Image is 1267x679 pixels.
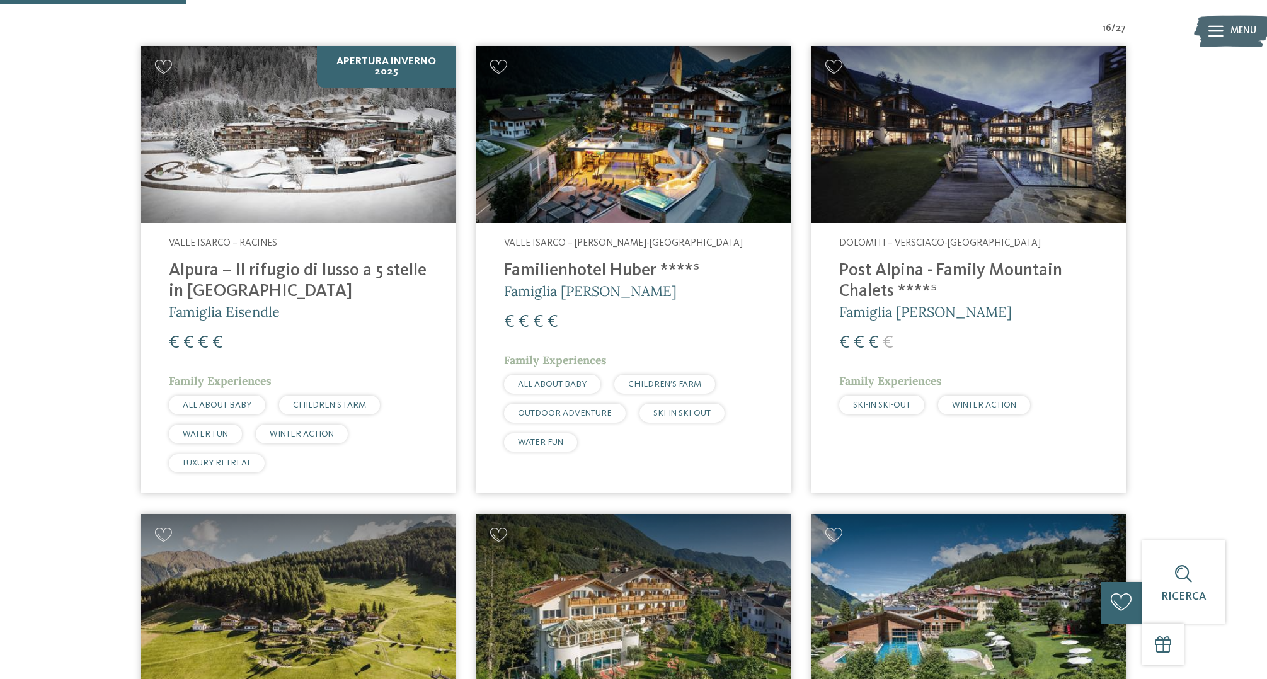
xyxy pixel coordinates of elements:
[141,46,456,223] img: Cercate un hotel per famiglie? Qui troverete solo i migliori!
[518,409,612,418] span: OUTDOOR ADVENTURE
[883,334,893,352] span: €
[533,313,544,331] span: €
[518,380,587,389] span: ALL ABOUT BABY
[839,303,1012,321] span: Famiglia [PERSON_NAME]
[504,261,763,282] h4: Familienhotel Huber ****ˢ
[504,238,743,248] span: Valle Isarco – [PERSON_NAME]-[GEOGRAPHIC_DATA]
[1116,22,1126,36] span: 27
[183,459,251,467] span: LUXURY RETREAT
[854,334,864,352] span: €
[141,46,456,493] a: Cercate un hotel per famiglie? Qui troverete solo i migliori! Apertura inverno 2025 Valle Isarco ...
[519,313,529,331] span: €
[504,282,677,300] span: Famiglia [PERSON_NAME]
[839,261,1098,302] h4: Post Alpina - Family Mountain Chalets ****ˢ
[183,430,228,438] span: WATER FUN
[504,353,607,367] span: Family Experiences
[212,334,223,352] span: €
[653,409,711,418] span: SKI-IN SKI-OUT
[548,313,558,331] span: €
[853,401,910,409] span: SKI-IN SKI-OUT
[293,401,366,409] span: CHILDREN’S FARM
[476,46,791,223] img: Cercate un hotel per famiglie? Qui troverete solo i migliori!
[1161,591,1207,602] span: Ricerca
[183,334,194,352] span: €
[198,334,209,352] span: €
[1111,22,1116,36] span: /
[169,261,428,302] h4: Alpura – Il rifugio di lusso a 5 stelle in [GEOGRAPHIC_DATA]
[868,334,879,352] span: €
[952,401,1016,409] span: WINTER ACTION
[476,46,791,493] a: Cercate un hotel per famiglie? Qui troverete solo i migliori! Valle Isarco – [PERSON_NAME]-[GEOGR...
[1103,22,1111,36] span: 16
[169,303,280,321] span: Famiglia Eisendle
[518,438,563,447] span: WATER FUN
[504,313,515,331] span: €
[839,374,942,388] span: Family Experiences
[169,238,277,248] span: Valle Isarco – Racines
[628,380,701,389] span: CHILDREN’S FARM
[839,334,850,352] span: €
[811,46,1126,223] img: Post Alpina - Family Mountain Chalets ****ˢ
[811,46,1126,493] a: Cercate un hotel per famiglie? Qui troverete solo i migliori! Dolomiti – Versciaco-[GEOGRAPHIC_DA...
[839,238,1041,248] span: Dolomiti – Versciaco-[GEOGRAPHIC_DATA]
[169,334,180,352] span: €
[183,401,251,409] span: ALL ABOUT BABY
[169,374,272,388] span: Family Experiences
[270,430,334,438] span: WINTER ACTION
